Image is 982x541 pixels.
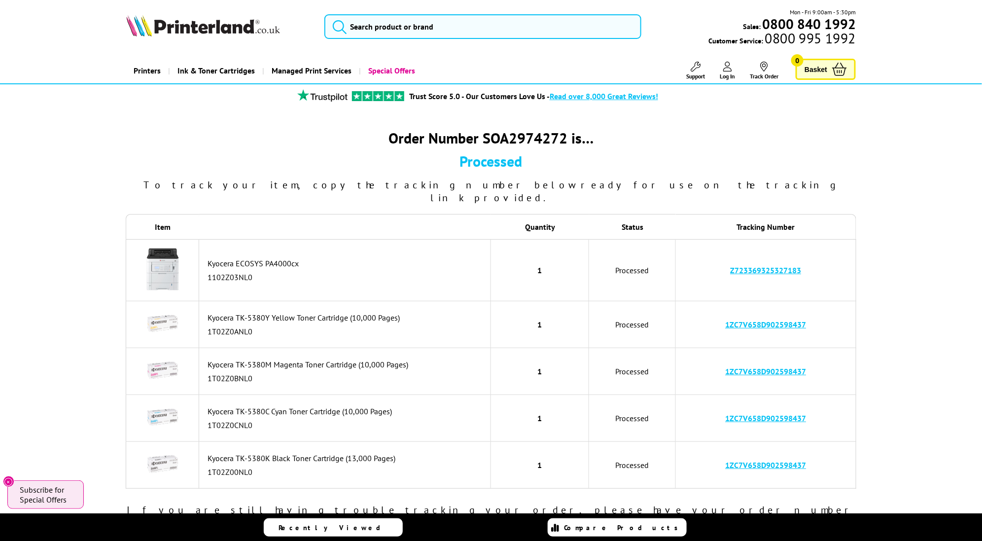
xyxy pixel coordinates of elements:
[409,91,658,101] a: Trust Score 5.0 - Our Customers Love Us -Read over 8,000 Great Reviews!
[720,72,735,80] span: Log In
[589,301,676,348] td: Processed
[805,63,827,76] span: Basket
[126,128,856,147] div: Order Number SOA2974272 is…
[126,214,199,239] th: Item
[126,58,168,83] a: Printers
[126,15,280,36] img: Printerland Logo
[145,306,180,341] img: Kyocera TK-5380Y Yellow Toner Cartridge (10,000 Pages)
[491,301,589,348] td: 1
[208,420,486,430] div: 1T02Z0CNL0
[725,413,806,423] a: 1ZC7V658D902598437
[145,447,180,481] img: Kyocera TK-5380K Black Toner Cartridge (13,000 Pages)
[589,395,676,442] td: Processed
[208,313,486,323] div: Kyocera TK-5380Y Yellow Toner Cartridge (10,000 Pages)
[352,91,404,101] img: trustpilot rating
[262,58,359,83] a: Managed Print Services
[126,504,856,529] div: If you are still having trouble tracking your order, please have your order number handy and call...
[491,239,589,301] td: 1
[491,442,589,489] td: 1
[208,467,486,477] div: 1T02Z00NL0
[589,239,676,301] td: Processed
[564,523,683,532] span: Compare Products
[676,214,856,239] th: Tracking Number
[491,348,589,395] td: 1
[720,62,735,80] a: Log In
[764,34,856,43] span: 0800 995 1992
[730,265,801,275] a: Z723369325327183
[589,442,676,489] td: Processed
[686,72,705,80] span: Support
[126,15,312,38] a: Printerland Logo
[168,58,262,83] a: Ink & Toner Cartridges
[686,62,705,80] a: Support
[743,22,761,31] span: Sales:
[3,476,14,487] button: Close
[762,15,856,33] b: 0800 840 1992
[550,91,658,101] span: Read over 8,000 Great Reviews!
[208,326,486,336] div: 1T02Z0ANL0
[589,348,676,395] td: Processed
[177,58,255,83] span: Ink & Toner Cartridges
[791,54,804,67] span: 0
[761,19,856,29] a: 0800 840 1992
[709,34,856,45] span: Customer Service:
[208,258,486,268] div: Kyocera ECOSYS PA4000cx
[491,395,589,442] td: 1
[208,360,486,369] div: Kyocera TK-5380M Magenta Toner Cartridge (10,000 Pages)
[548,518,687,537] a: Compare Products
[491,214,589,239] th: Quantity
[208,272,486,282] div: 1102Z03NL0
[750,62,778,80] a: Track Order
[324,14,641,39] input: Search product or brand
[145,353,180,388] img: Kyocera TK-5380M Magenta Toner Cartridge (10,000 Pages)
[293,89,352,102] img: trustpilot rating
[126,151,856,171] div: Processed
[138,245,187,294] img: Kyocera ECOSYS PA4000cx
[725,320,806,329] a: 1ZC7V658D902598437
[143,179,839,204] span: To track your item, copy the tracking number below ready for use on the tracking link provided.
[208,373,486,383] div: 1T02Z0BNL0
[208,453,486,463] div: Kyocera TK-5380K Black Toner Cartridge (13,000 Pages)
[725,460,806,470] a: 1ZC7V658D902598437
[725,366,806,376] a: 1ZC7V658D902598437
[796,59,856,80] a: Basket 0
[279,523,390,532] span: Recently Viewed
[208,406,486,416] div: Kyocera TK-5380C Cyan Toner Cartridge (10,000 Pages)
[359,58,422,83] a: Special Offers
[20,485,74,505] span: Subscribe for Special Offers
[145,400,180,434] img: Kyocera TK-5380C Cyan Toner Cartridge (10,000 Pages)
[790,7,856,17] span: Mon - Fri 9:00am - 5:30pm
[264,518,403,537] a: Recently Viewed
[589,214,676,239] th: Status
